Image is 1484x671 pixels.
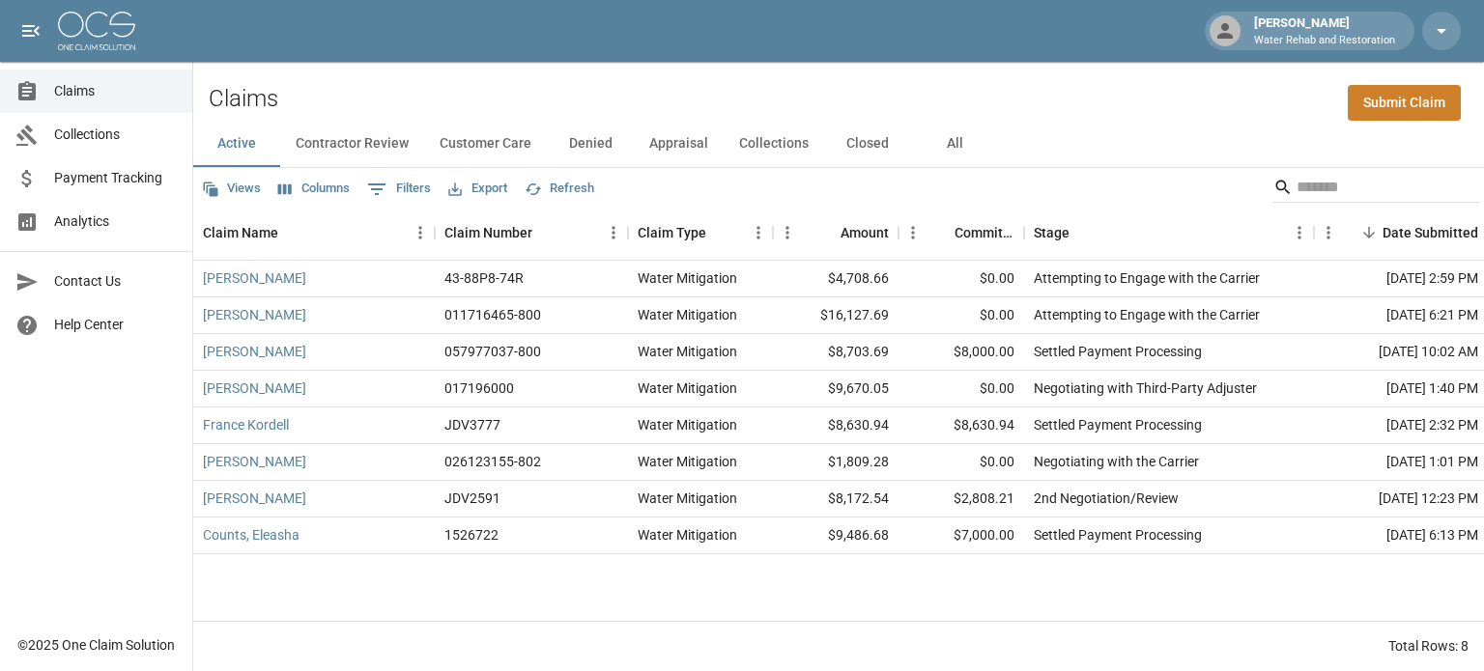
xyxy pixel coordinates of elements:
button: Closed [824,121,911,167]
div: $2,808.21 [899,481,1024,517]
div: Water Mitigation [638,452,737,471]
div: 1526722 [444,525,499,545]
a: [PERSON_NAME] [203,305,306,324]
button: Menu [1285,218,1314,247]
div: $4,708.66 [773,261,899,297]
div: Search [1273,172,1480,207]
span: Claims [54,81,177,101]
div: dynamic tabs [193,121,1484,167]
div: Claim Type [638,206,706,260]
button: Active [193,121,280,167]
a: [PERSON_NAME] [203,378,306,398]
div: Claim Name [203,206,278,260]
div: Claim Type [628,206,773,260]
div: JDV3777 [444,415,500,434]
a: [PERSON_NAME] [203,452,306,471]
span: Contact Us [54,271,177,292]
div: Negotiating with the Carrier [1034,452,1199,471]
button: Collections [724,121,824,167]
button: Customer Care [424,121,547,167]
div: Water Mitigation [638,415,737,434]
button: Menu [773,218,802,247]
button: Sort [927,219,955,246]
div: Committed Amount [899,206,1024,260]
button: Contractor Review [280,121,424,167]
div: Water Mitigation [638,305,737,324]
img: ocs-logo-white-transparent.png [58,12,135,50]
button: Select columns [273,174,355,204]
div: Water Mitigation [638,268,737,288]
div: Attempting to Engage with the Carrier [1034,305,1260,324]
div: Committed Amount [955,206,1014,260]
div: Water Mitigation [638,489,737,508]
button: Menu [406,218,435,247]
div: © 2025 One Claim Solution [17,635,175,655]
button: Menu [899,218,927,247]
div: 017196000 [444,378,514,398]
div: Stage [1034,206,1070,260]
div: 026123155-802 [444,452,541,471]
div: Total Rows: 8 [1388,636,1469,656]
button: Menu [1314,218,1343,247]
a: France Kordell [203,415,289,434]
div: JDV2591 [444,489,500,508]
button: Views [197,174,266,204]
div: 43-88P8-74R [444,268,524,288]
button: Show filters [362,174,436,205]
span: Payment Tracking [54,168,177,188]
div: Claim Name [193,206,435,260]
div: $8,703.69 [773,334,899,371]
button: Sort [278,219,305,246]
div: [PERSON_NAME] [1246,14,1403,48]
button: open drawer [12,12,50,50]
button: Sort [1356,219,1383,246]
a: [PERSON_NAME] [203,268,306,288]
div: $0.00 [899,371,1024,407]
button: Menu [744,218,773,247]
span: Help Center [54,315,177,335]
div: $7,000.00 [899,517,1024,554]
div: 2nd Negotiation/Review [1034,489,1179,508]
button: Sort [1070,219,1097,246]
div: Attempting to Engage with the Carrier [1034,268,1260,288]
span: Collections [54,125,177,145]
div: Settled Payment Processing [1034,342,1202,361]
button: Sort [706,219,733,246]
button: Denied [547,121,634,167]
button: Menu [599,218,628,247]
p: Water Rehab and Restoration [1254,33,1395,49]
div: Negotiating with Third-Party Adjuster [1034,378,1257,398]
div: Water Mitigation [638,525,737,545]
div: $9,670.05 [773,371,899,407]
h2: Claims [209,85,278,113]
div: Settled Payment Processing [1034,415,1202,434]
div: $8,630.94 [773,407,899,444]
div: Amount [841,206,889,260]
div: Date Submitted [1383,206,1478,260]
button: Sort [532,219,559,246]
div: Amount [773,206,899,260]
div: $8,630.94 [899,407,1024,444]
div: $0.00 [899,297,1024,334]
a: [PERSON_NAME] [203,489,306,508]
div: Settled Payment Processing [1034,525,1202,545]
div: Stage [1024,206,1314,260]
div: $8,172.54 [773,481,899,517]
div: $1,809.28 [773,444,899,481]
div: Claim Number [444,206,532,260]
a: [PERSON_NAME] [203,342,306,361]
button: Sort [813,219,841,246]
div: 011716465-800 [444,305,541,324]
div: Water Mitigation [638,342,737,361]
div: $9,486.68 [773,517,899,554]
span: Analytics [54,211,177,232]
div: $8,000.00 [899,334,1024,371]
button: All [911,121,998,167]
div: 057977037-800 [444,342,541,361]
button: Refresh [520,174,599,204]
div: $0.00 [899,444,1024,481]
div: Water Mitigation [638,378,737,398]
button: Appraisal [634,121,724,167]
div: $0.00 [899,261,1024,297]
a: Submit Claim [1348,85,1461,121]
